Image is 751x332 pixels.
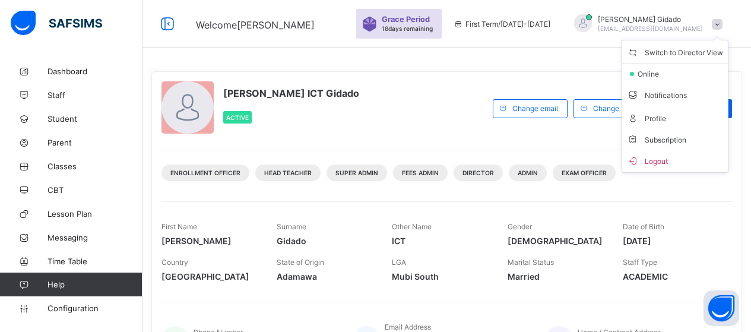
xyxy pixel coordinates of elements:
span: State of Origin [277,258,324,267]
li: dropdown-list-item-buttom-7 [622,149,728,172]
span: ICT [392,236,489,246]
span: 18 days remaining [382,25,433,32]
span: Messaging [47,233,142,242]
span: Head Teacher [264,169,312,176]
span: Country [161,258,188,267]
span: Enrollment Officer [170,169,240,176]
span: Gender [508,222,532,231]
span: Date of Birth [623,222,664,231]
span: DIRECTOR [462,169,494,176]
span: Married [508,271,605,282]
span: Mubi South [392,271,489,282]
span: Help [47,280,142,289]
span: Notifications [627,88,723,102]
span: CBT [47,185,142,195]
span: Student [47,114,142,124]
span: First Name [161,222,197,231]
span: Parent [47,138,142,147]
li: dropdown-list-item-null-2 [622,64,728,83]
span: Time Table [47,257,142,266]
span: Configuration [47,303,142,313]
span: Exam Officer [562,169,607,176]
span: Other Name [392,222,432,231]
span: Staff Type [623,258,657,267]
span: [PERSON_NAME] [161,236,259,246]
span: Surname [277,222,306,231]
li: dropdown-list-item-null-6 [622,129,728,149]
span: Super Admin [335,169,378,176]
span: Adamawa [277,271,374,282]
span: Welcome [PERSON_NAME] [196,19,315,31]
span: Change Password [593,104,654,113]
span: Grace Period [382,15,430,24]
span: Lesson Plan [47,209,142,219]
li: dropdown-list-item-text-3 [622,83,728,106]
span: Subscription [627,135,686,144]
span: Fees Admin [402,169,439,176]
li: dropdown-list-item-name-1 [622,40,728,64]
div: MohammedGidado [562,14,728,34]
span: Staff [47,90,142,100]
span: Logout [627,154,723,167]
span: LGA [392,258,406,267]
span: Switch to Director View [627,45,723,59]
span: Gidado [277,236,374,246]
span: [PERSON_NAME] Gidado [598,15,703,24]
span: session/term information [454,20,550,29]
span: [EMAIL_ADDRESS][DOMAIN_NAME] [598,25,703,32]
span: Profile [627,111,723,125]
span: [DATE] [623,236,720,246]
span: Admin [518,169,538,176]
span: Change email [512,104,558,113]
button: Open asap [704,290,739,326]
span: [DEMOGRAPHIC_DATA] [508,236,605,246]
li: dropdown-list-item-text-4 [622,106,728,129]
img: safsims [11,11,102,36]
span: Classes [47,162,142,171]
span: Email Address [385,322,431,331]
span: online [636,69,666,78]
img: sticker-purple.71386a28dfed39d6af7621340158ba97.svg [362,17,377,31]
span: [GEOGRAPHIC_DATA] [161,271,259,282]
span: Active [226,114,249,121]
span: ACADEMIC [623,271,720,282]
span: Marital Status [508,258,554,267]
span: Dashboard [47,67,142,76]
span: [PERSON_NAME] ICT Gidado [223,87,359,99]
